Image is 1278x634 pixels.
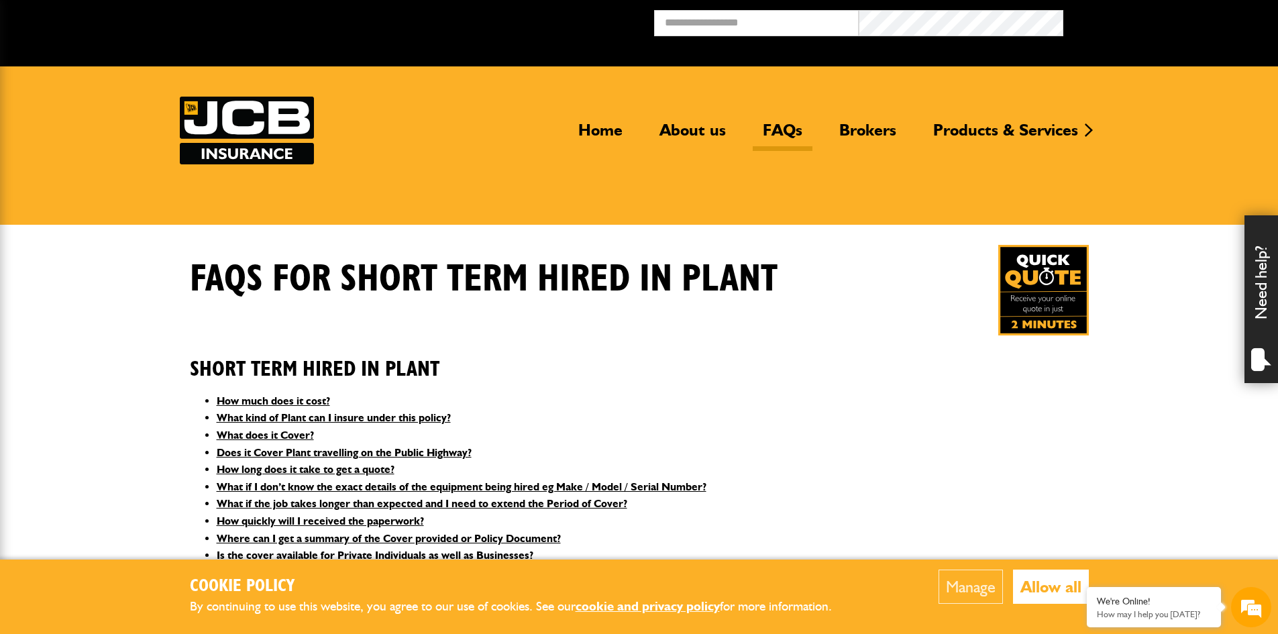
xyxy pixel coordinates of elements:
a: Is the cover available for Private Individuals as well as Businesses? [217,549,533,562]
a: cookie and privacy policy [576,598,720,614]
button: Manage [939,570,1003,604]
a: Products & Services [923,120,1088,151]
a: Home [568,120,633,151]
div: We're Online! [1097,596,1211,607]
h2: Cookie Policy [190,576,854,597]
a: Where can I get a summary of the Cover provided or Policy Document? [217,532,561,545]
h2: Short Term Hired In Plant [190,336,1089,382]
a: Brokers [829,120,906,151]
a: What does it Cover? [217,429,314,441]
a: How quickly will I received the paperwork? [217,515,424,527]
img: JCB Insurance Services logo [180,97,314,164]
p: By continuing to use this website, you agree to our use of cookies. See our for more information. [190,596,854,617]
a: What if I don’t know the exact details of the equipment being hired eg Make / Model / Serial Number? [217,480,706,493]
img: Quick Quote [998,245,1089,335]
h1: FAQS for Short Term Hired In Plant [190,257,778,302]
a: JCB Insurance Services [180,97,314,164]
p: How may I help you today? [1097,609,1211,619]
a: Get your insurance quote in just 2-minutes [998,245,1089,335]
button: Allow all [1013,570,1089,604]
a: About us [649,120,736,151]
a: Does it Cover Plant travelling on the Public Highway? [217,446,472,459]
a: What if the job takes longer than expected and I need to extend the Period of Cover? [217,497,627,510]
button: Broker Login [1063,10,1268,31]
a: How long does it take to get a quote? [217,463,394,476]
div: Need help? [1244,215,1278,383]
a: What kind of Plant can I insure under this policy? [217,411,451,424]
a: How much does it cost? [217,394,330,407]
a: FAQs [753,120,812,151]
